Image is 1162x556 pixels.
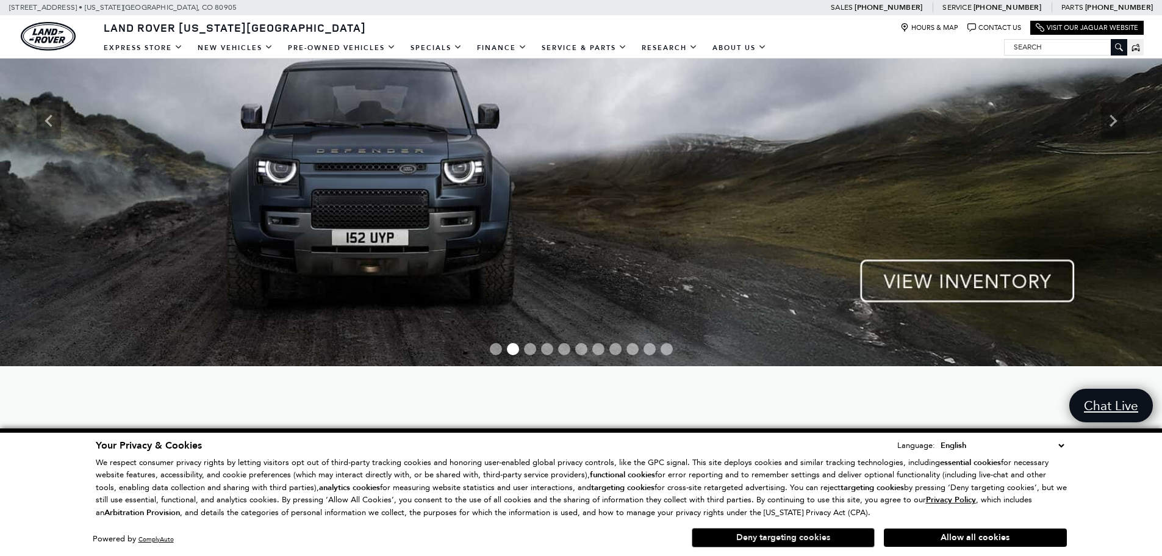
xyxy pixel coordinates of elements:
[507,343,519,355] span: Go to slide 2
[1069,389,1153,422] a: Chat Live
[900,23,958,32] a: Hours & Map
[661,343,673,355] span: Go to slide 11
[942,3,971,12] span: Service
[1085,2,1153,12] a: [PHONE_NUMBER]
[403,37,470,59] a: Specials
[96,457,1067,519] p: We respect consumer privacy rights by letting visitors opt out of third-party tracking cookies an...
[590,469,655,480] strong: functional cookies
[855,2,922,12] a: [PHONE_NUMBER]
[967,23,1021,32] a: Contact Us
[21,22,76,51] a: land-rover
[626,343,639,355] span: Go to slide 9
[96,20,373,35] a: Land Rover [US_STATE][GEOGRAPHIC_DATA]
[926,495,976,504] a: Privacy Policy
[831,3,853,12] span: Sales
[104,507,180,518] strong: Arbitration Provision
[841,482,904,493] strong: targeting cookies
[534,37,634,59] a: Service & Parts
[93,535,174,543] div: Powered by
[938,439,1067,452] select: Language Select
[96,439,202,452] span: Your Privacy & Cookies
[1005,40,1127,54] input: Search
[37,103,61,139] div: Previous
[281,37,403,59] a: Pre-Owned Vehicles
[138,535,174,543] a: ComplyAuto
[1078,397,1144,414] span: Chat Live
[524,343,536,355] span: Go to slide 3
[575,343,587,355] span: Go to slide 6
[592,343,604,355] span: Go to slide 7
[644,343,656,355] span: Go to slide 10
[692,528,875,547] button: Deny targeting cookies
[634,37,705,59] a: Research
[897,441,935,449] div: Language:
[884,529,1067,547] button: Allow all cookies
[1101,103,1125,139] div: Next
[705,37,774,59] a: About Us
[926,494,976,505] u: Privacy Policy
[190,37,281,59] a: New Vehicles
[974,2,1041,12] a: [PHONE_NUMBER]
[541,343,553,355] span: Go to slide 4
[96,37,774,59] nav: Main Navigation
[940,457,1001,468] strong: essential cookies
[21,22,76,51] img: Land Rover
[104,20,366,35] span: Land Rover [US_STATE][GEOGRAPHIC_DATA]
[319,482,380,493] strong: analytics cookies
[490,343,502,355] span: Go to slide 1
[9,3,237,12] a: [STREET_ADDRESS] • [US_STATE][GEOGRAPHIC_DATA], CO 80905
[1036,23,1138,32] a: Visit Our Jaguar Website
[1061,3,1083,12] span: Parts
[591,482,655,493] strong: targeting cookies
[609,343,622,355] span: Go to slide 8
[558,343,570,355] span: Go to slide 5
[96,37,190,59] a: EXPRESS STORE
[470,37,534,59] a: Finance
